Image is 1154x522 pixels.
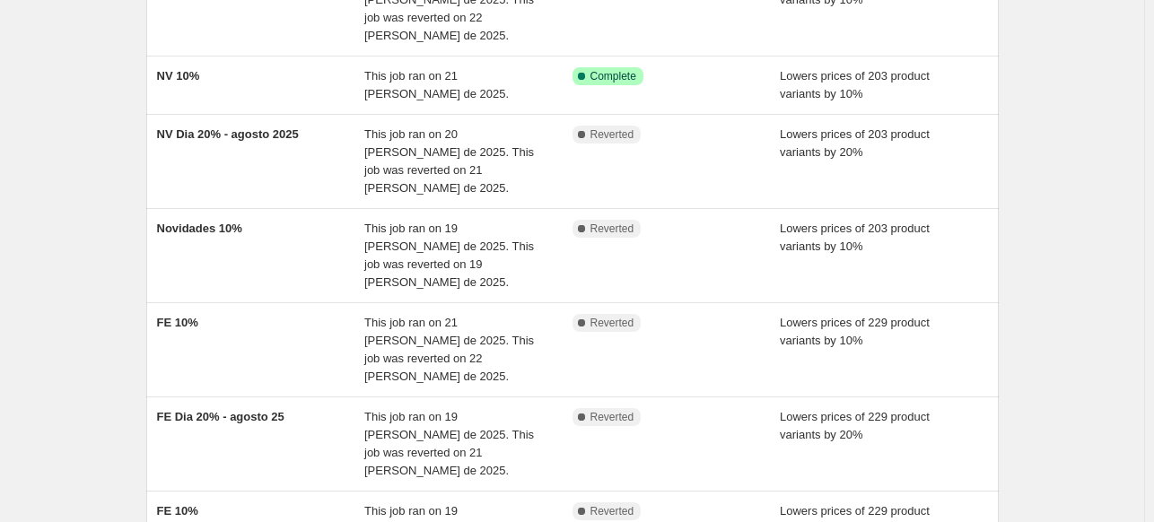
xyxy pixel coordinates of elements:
[157,69,200,83] span: NV 10%
[590,69,636,83] span: Complete
[590,504,634,518] span: Reverted
[590,127,634,142] span: Reverted
[590,410,634,424] span: Reverted
[780,127,930,159] span: Lowers prices of 203 product variants by 20%
[364,316,534,383] span: This job ran on 21 [PERSON_NAME] de 2025. This job was reverted on 22 [PERSON_NAME] de 2025.
[364,127,534,195] span: This job ran on 20 [PERSON_NAME] de 2025. This job was reverted on 21 [PERSON_NAME] de 2025.
[157,127,299,141] span: NV Dia 20% - agosto 2025
[157,504,198,518] span: FE 10%
[364,69,509,100] span: This job ran on 21 [PERSON_NAME] de 2025.
[780,316,930,347] span: Lowers prices of 229 product variants by 10%
[157,222,242,235] span: Novidades 10%
[364,410,534,477] span: This job ran on 19 [PERSON_NAME] de 2025. This job was reverted on 21 [PERSON_NAME] de 2025.
[590,222,634,236] span: Reverted
[590,316,634,330] span: Reverted
[157,410,284,423] span: FE Dia 20% - agosto 25
[157,316,198,329] span: FE 10%
[364,222,534,289] span: This job ran on 19 [PERSON_NAME] de 2025. This job was reverted on 19 [PERSON_NAME] de 2025.
[780,222,930,253] span: Lowers prices of 203 product variants by 10%
[780,410,930,441] span: Lowers prices of 229 product variants by 20%
[780,69,930,100] span: Lowers prices of 203 product variants by 10%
